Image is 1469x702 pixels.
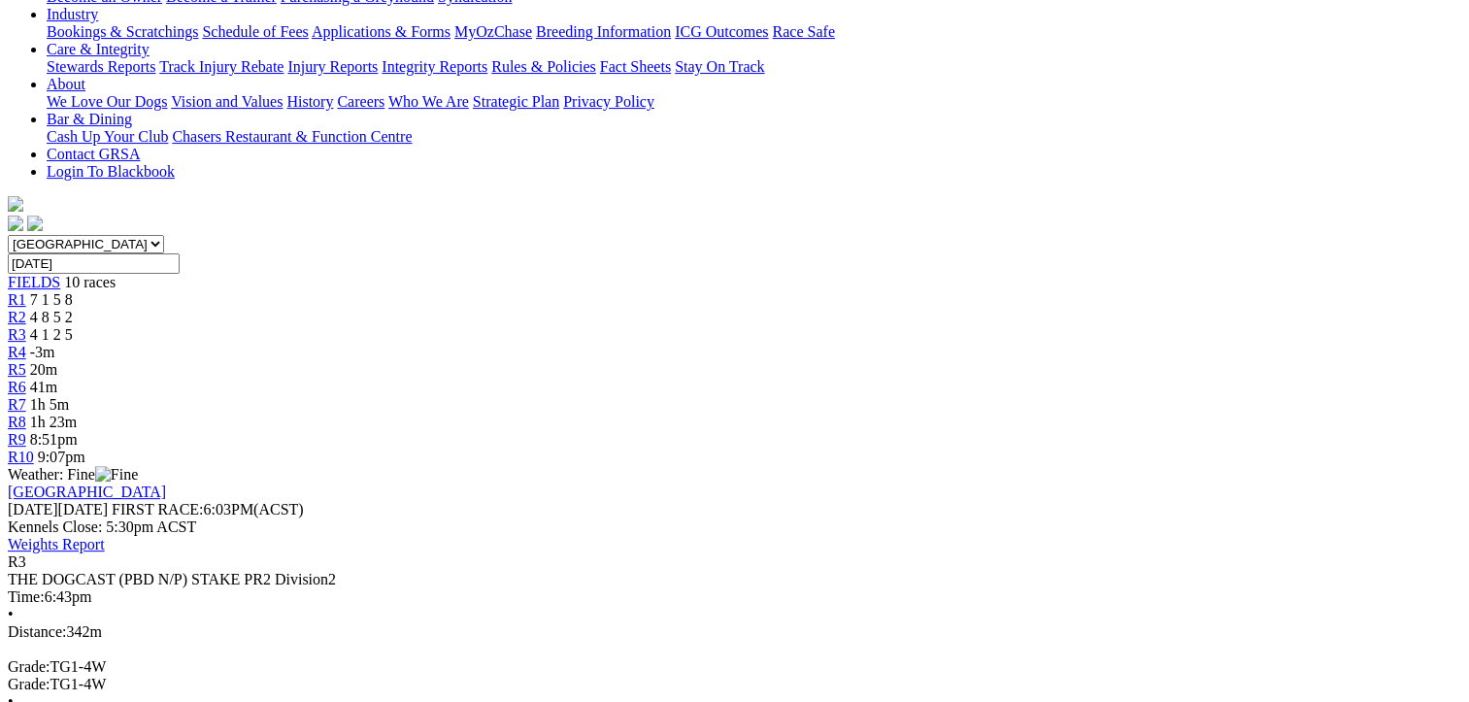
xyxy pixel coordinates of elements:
[8,676,1461,693] div: TG1-4W
[8,588,45,605] span: Time:
[159,58,284,75] a: Track Injury Rebate
[47,93,167,110] a: We Love Our Dogs
[8,379,26,395] a: R6
[64,274,116,290] span: 10 races
[8,291,26,308] a: R1
[337,93,384,110] a: Careers
[8,606,14,622] span: •
[8,676,50,692] span: Grade:
[47,76,85,92] a: About
[47,163,175,180] a: Login To Blackbook
[47,128,168,145] a: Cash Up Your Club
[47,58,155,75] a: Stewards Reports
[600,58,671,75] a: Fact Sheets
[312,23,451,40] a: Applications & Forms
[47,128,1461,146] div: Bar & Dining
[8,571,1461,588] div: THE DOGCAST (PBD N/P) STAKE PR2 Division2
[388,93,469,110] a: Who We Are
[172,128,412,145] a: Chasers Restaurant & Function Centre
[675,58,764,75] a: Stay On Track
[30,396,69,413] span: 1h 5m
[30,379,57,395] span: 41m
[8,501,108,518] span: [DATE]
[491,58,596,75] a: Rules & Policies
[47,6,98,22] a: Industry
[30,431,78,448] span: 8:51pm
[112,501,304,518] span: 6:03PM(ACST)
[30,291,73,308] span: 7 1 5 8
[47,41,150,57] a: Care & Integrity
[8,658,50,675] span: Grade:
[772,23,834,40] a: Race Safe
[8,623,1461,641] div: 342m
[8,484,166,500] a: [GEOGRAPHIC_DATA]
[47,146,140,162] a: Contact GRSA
[8,553,26,570] span: R3
[8,449,34,465] a: R10
[8,518,1461,536] div: Kennels Close: 5:30pm ACST
[8,216,23,231] img: facebook.svg
[8,361,26,378] a: R5
[8,274,60,290] a: FIELDS
[8,396,26,413] a: R7
[8,344,26,360] a: R4
[202,23,308,40] a: Schedule of Fees
[47,111,132,127] a: Bar & Dining
[8,536,105,552] a: Weights Report
[473,93,559,110] a: Strategic Plan
[8,501,58,518] span: [DATE]
[47,23,198,40] a: Bookings & Scratchings
[47,58,1461,76] div: Care & Integrity
[563,93,654,110] a: Privacy Policy
[38,449,85,465] span: 9:07pm
[8,253,180,274] input: Select date
[30,344,55,360] span: -3m
[287,58,378,75] a: Injury Reports
[27,216,43,231] img: twitter.svg
[8,658,1461,676] div: TG1-4W
[8,466,138,483] span: Weather: Fine
[171,93,283,110] a: Vision and Values
[675,23,768,40] a: ICG Outcomes
[8,326,26,343] a: R3
[8,431,26,448] a: R9
[286,93,333,110] a: History
[8,623,66,640] span: Distance:
[30,309,73,325] span: 4 8 5 2
[536,23,671,40] a: Breeding Information
[382,58,487,75] a: Integrity Reports
[8,309,26,325] a: R2
[47,93,1461,111] div: About
[8,196,23,212] img: logo-grsa-white.png
[30,361,57,378] span: 20m
[454,23,532,40] a: MyOzChase
[95,466,138,484] img: Fine
[30,414,77,430] span: 1h 23m
[47,23,1461,41] div: Industry
[112,501,203,518] span: FIRST RACE:
[8,414,26,430] a: R8
[8,588,1461,606] div: 6:43pm
[30,326,73,343] span: 4 1 2 5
